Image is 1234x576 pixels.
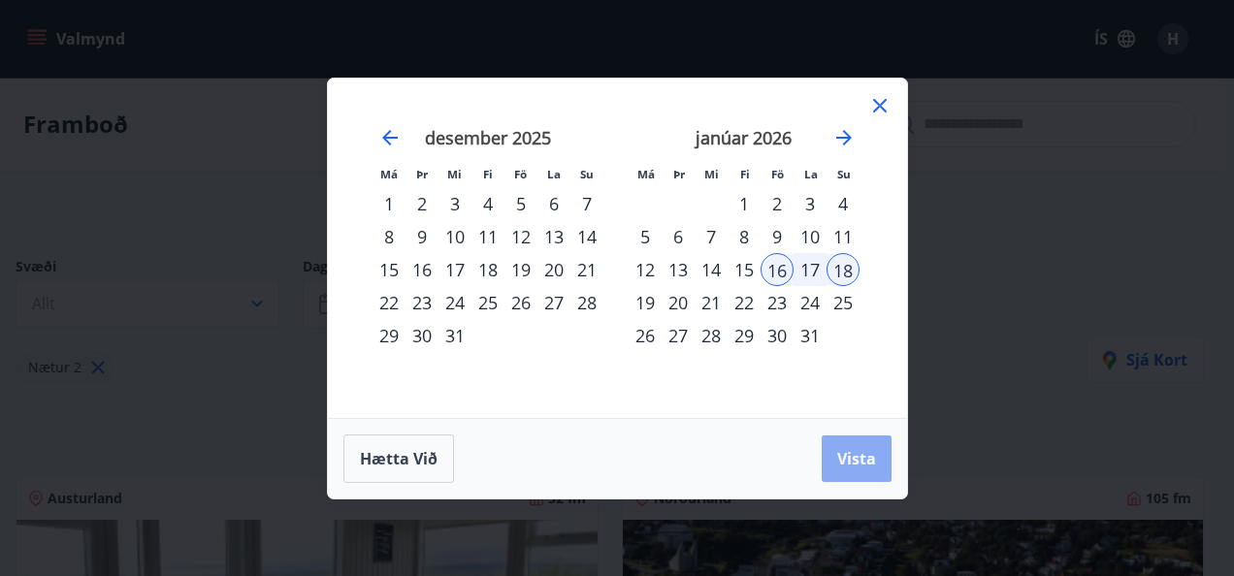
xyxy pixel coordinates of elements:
div: 23 [406,286,438,319]
div: 29 [373,319,406,352]
td: Choose þriðjudagur, 6. janúar 2026 as your check-in date. It’s available. [662,220,695,253]
div: 14 [695,253,728,286]
div: 31 [438,319,471,352]
small: La [547,167,561,181]
div: 20 [662,286,695,319]
td: Choose þriðjudagur, 13. janúar 2026 as your check-in date. It’s available. [662,253,695,286]
td: Choose mánudagur, 19. janúar 2026 as your check-in date. It’s available. [629,286,662,319]
td: Choose þriðjudagur, 16. desember 2025 as your check-in date. It’s available. [406,253,438,286]
td: Choose föstudagur, 30. janúar 2026 as your check-in date. It’s available. [761,319,794,352]
div: Move forward to switch to the next month. [832,126,856,149]
td: Choose miðvikudagur, 28. janúar 2026 as your check-in date. It’s available. [695,319,728,352]
div: 15 [728,253,761,286]
div: 11 [827,220,860,253]
div: 10 [438,220,471,253]
td: Choose fimmtudagur, 8. janúar 2026 as your check-in date. It’s available. [728,220,761,253]
td: Choose miðvikudagur, 17. desember 2025 as your check-in date. It’s available. [438,253,471,286]
div: 18 [827,253,860,286]
div: 27 [662,319,695,352]
td: Choose sunnudagur, 21. desember 2025 as your check-in date. It’s available. [570,253,603,286]
div: 17 [438,253,471,286]
div: 3 [438,187,471,220]
td: Choose mánudagur, 26. janúar 2026 as your check-in date. It’s available. [629,319,662,352]
div: 23 [761,286,794,319]
div: 24 [438,286,471,319]
td: Choose föstudagur, 9. janúar 2026 as your check-in date. It’s available. [761,220,794,253]
td: Choose fimmtudagur, 18. desember 2025 as your check-in date. It’s available. [471,253,504,286]
td: Choose föstudagur, 26. desember 2025 as your check-in date. It’s available. [504,286,537,319]
td: Choose fimmtudagur, 15. janúar 2026 as your check-in date. It’s available. [728,253,761,286]
div: 11 [471,220,504,253]
div: 26 [629,319,662,352]
td: Choose sunnudagur, 25. janúar 2026 as your check-in date. It’s available. [827,286,860,319]
div: 1 [373,187,406,220]
td: Choose laugardagur, 20. desember 2025 as your check-in date. It’s available. [537,253,570,286]
td: Choose þriðjudagur, 2. desember 2025 as your check-in date. It’s available. [406,187,438,220]
div: 7 [695,220,728,253]
small: Mi [704,167,719,181]
td: Choose miðvikudagur, 14. janúar 2026 as your check-in date. It’s available. [695,253,728,286]
small: Su [580,167,594,181]
td: Choose mánudagur, 29. desember 2025 as your check-in date. It’s available. [373,319,406,352]
div: 27 [537,286,570,319]
td: Choose laugardagur, 3. janúar 2026 as your check-in date. It’s available. [794,187,827,220]
small: Fö [771,167,784,181]
small: Fi [740,167,750,181]
td: Choose fimmtudagur, 4. desember 2025 as your check-in date. It’s available. [471,187,504,220]
td: Choose laugardagur, 27. desember 2025 as your check-in date. It’s available. [537,286,570,319]
td: Selected as end date. sunnudagur, 18. janúar 2026 [827,253,860,286]
td: Choose miðvikudagur, 24. desember 2025 as your check-in date. It’s available. [438,286,471,319]
div: 31 [794,319,827,352]
div: 28 [570,286,603,319]
small: Mi [447,167,462,181]
td: Choose laugardagur, 13. desember 2025 as your check-in date. It’s available. [537,220,570,253]
td: Choose fimmtudagur, 11. desember 2025 as your check-in date. It’s available. [471,220,504,253]
span: Vista [837,448,876,469]
div: 8 [728,220,761,253]
div: 1 [728,187,761,220]
div: 17 [794,253,827,286]
div: 4 [471,187,504,220]
td: Choose föstudagur, 12. desember 2025 as your check-in date. It’s available. [504,220,537,253]
div: 12 [629,253,662,286]
div: 6 [662,220,695,253]
div: 4 [827,187,860,220]
small: La [804,167,818,181]
div: Move backward to switch to the previous month. [378,126,402,149]
div: 29 [728,319,761,352]
div: 8 [373,220,406,253]
td: Choose þriðjudagur, 9. desember 2025 as your check-in date. It’s available. [406,220,438,253]
div: 3 [794,187,827,220]
div: Calendar [351,102,884,395]
td: Choose miðvikudagur, 3. desember 2025 as your check-in date. It’s available. [438,187,471,220]
div: 22 [373,286,406,319]
div: 22 [728,286,761,319]
td: Choose þriðjudagur, 27. janúar 2026 as your check-in date. It’s available. [662,319,695,352]
td: Choose sunnudagur, 14. desember 2025 as your check-in date. It’s available. [570,220,603,253]
td: Choose mánudagur, 5. janúar 2026 as your check-in date. It’s available. [629,220,662,253]
div: 19 [629,286,662,319]
td: Choose fimmtudagur, 1. janúar 2026 as your check-in date. It’s available. [728,187,761,220]
div: 21 [570,253,603,286]
div: 2 [761,187,794,220]
div: 5 [629,220,662,253]
small: Þr [416,167,428,181]
div: 24 [794,286,827,319]
div: 19 [504,253,537,286]
div: 28 [695,319,728,352]
button: Hætta við [343,434,454,483]
td: Choose sunnudagur, 4. janúar 2026 as your check-in date. It’s available. [827,187,860,220]
td: Choose mánudagur, 1. desember 2025 as your check-in date. It’s available. [373,187,406,220]
td: Choose laugardagur, 24. janúar 2026 as your check-in date. It’s available. [794,286,827,319]
td: Choose fimmtudagur, 22. janúar 2026 as your check-in date. It’s available. [728,286,761,319]
td: Choose sunnudagur, 7. desember 2025 as your check-in date. It’s available. [570,187,603,220]
div: 20 [537,253,570,286]
td: Choose föstudagur, 5. desember 2025 as your check-in date. It’s available. [504,187,537,220]
td: Choose sunnudagur, 11. janúar 2026 as your check-in date. It’s available. [827,220,860,253]
div: 30 [406,319,438,352]
div: 21 [695,286,728,319]
td: Choose þriðjudagur, 23. desember 2025 as your check-in date. It’s available. [406,286,438,319]
td: Choose mánudagur, 12. janúar 2026 as your check-in date. It’s available. [629,253,662,286]
td: Choose laugardagur, 6. desember 2025 as your check-in date. It’s available. [537,187,570,220]
div: 25 [471,286,504,319]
